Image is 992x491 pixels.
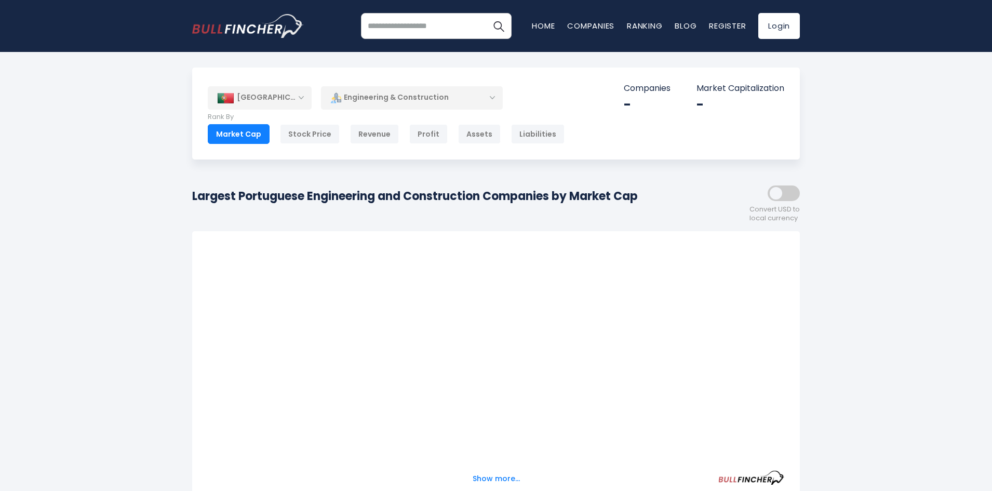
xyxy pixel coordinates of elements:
[192,14,304,38] img: bullfincher logo
[709,20,746,31] a: Register
[321,86,503,110] div: Engineering & Construction
[466,470,526,487] button: Show more...
[511,124,565,144] div: Liabilities
[208,86,312,109] div: [GEOGRAPHIC_DATA]
[675,20,696,31] a: Blog
[627,20,662,31] a: Ranking
[696,83,784,94] p: Market Capitalization
[192,188,638,205] h1: Largest Portuguese Engineering and Construction Companies by Market Cap
[350,124,399,144] div: Revenue
[696,97,784,113] div: -
[458,124,501,144] div: Assets
[208,124,270,144] div: Market Cap
[758,13,800,39] a: Login
[208,113,565,122] p: Rank By
[532,20,555,31] a: Home
[749,205,800,223] span: Convert USD to local currency
[624,97,671,113] div: -
[624,83,671,94] p: Companies
[192,14,304,38] a: Go to homepage
[486,13,512,39] button: Search
[280,124,340,144] div: Stock Price
[409,124,448,144] div: Profit
[567,20,614,31] a: Companies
